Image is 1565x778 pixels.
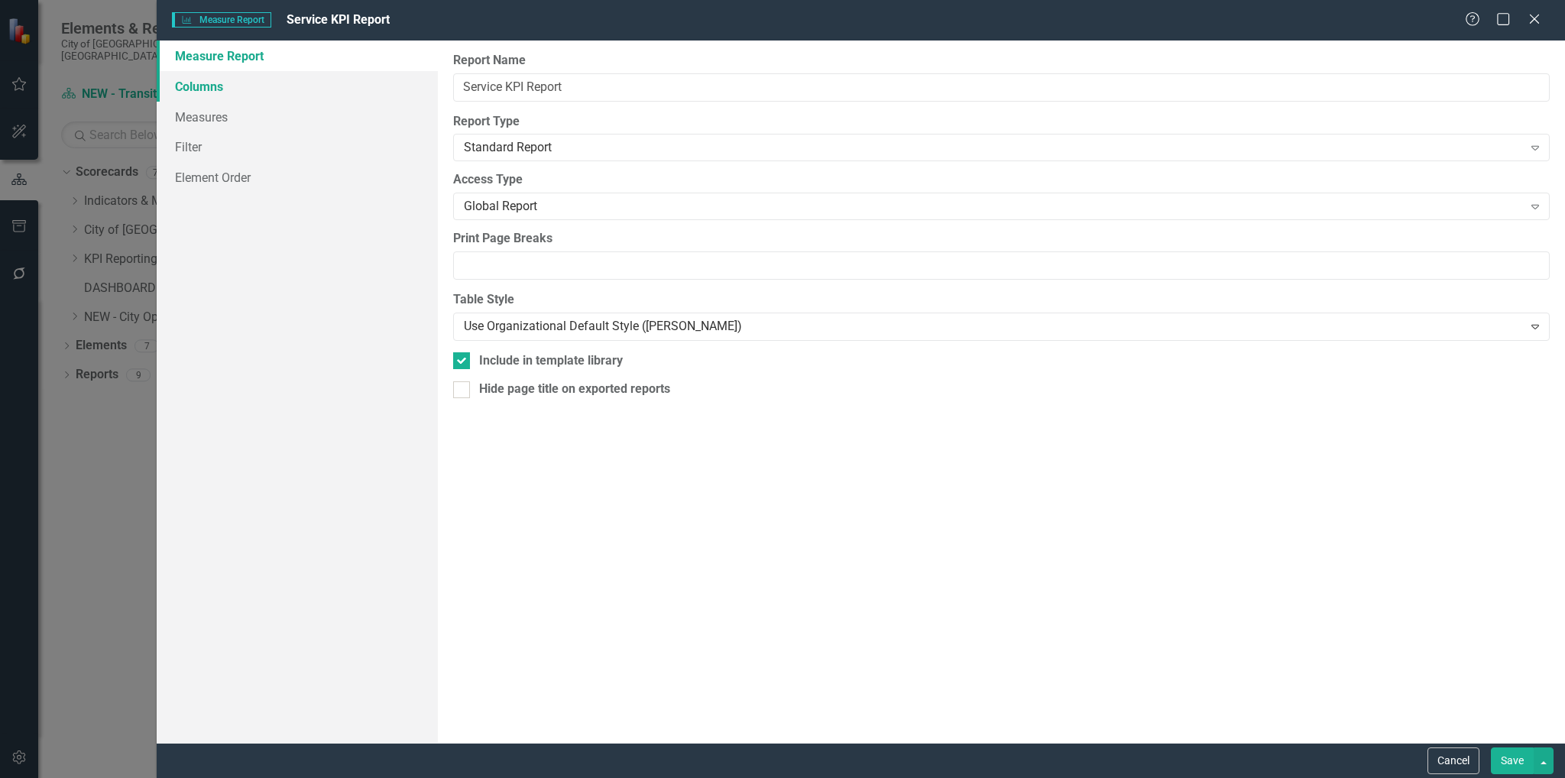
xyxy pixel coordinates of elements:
[157,71,439,102] a: Columns
[453,52,1550,70] label: Report Name
[1491,747,1534,774] button: Save
[464,139,1522,157] div: Standard Report
[172,12,271,28] span: Measure Report
[479,381,670,398] div: Hide page title on exported reports
[287,12,390,27] span: Service KPI Report
[464,198,1522,216] div: Global Report
[453,113,1550,131] label: Report Type
[157,41,439,71] a: Measure Report
[453,171,1550,189] label: Access Type
[453,73,1550,102] input: Report Name
[479,352,623,370] div: Include in template library
[157,102,439,132] a: Measures
[157,131,439,162] a: Filter
[1427,747,1479,774] button: Cancel
[453,291,1550,309] label: Table Style
[453,230,1550,248] label: Print Page Breaks
[157,162,439,193] a: Element Order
